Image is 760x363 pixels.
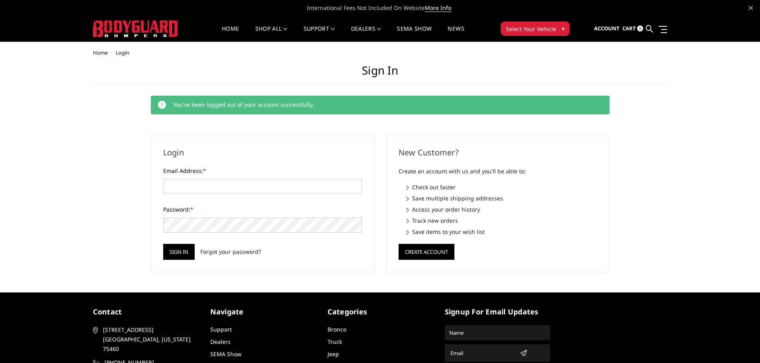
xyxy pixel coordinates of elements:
a: News [448,26,464,41]
span: ▾ [562,24,565,33]
li: Access your order history [407,205,597,214]
a: More Info [425,4,451,12]
a: shop all [255,26,288,41]
button: Create Account [399,244,454,260]
a: Truck [328,338,342,345]
p: Create an account with us and you'll be able to: [399,167,597,176]
a: Cart 0 [622,18,643,39]
a: Support [304,26,335,41]
span: Select Your Vehicle [506,25,556,33]
a: Forgot your password? [200,247,261,256]
h2: New Customer? [399,147,597,159]
a: Home [93,49,108,56]
button: Select Your Vehicle [501,22,570,36]
a: Dealers [210,338,231,345]
li: Track new orders [407,216,597,225]
li: Save multiple shipping addresses [407,194,597,202]
li: Check out faster [407,183,597,191]
h5: Navigate [210,306,316,317]
span: Login [116,49,129,56]
a: Home [222,26,239,41]
a: SEMA Show [210,350,241,358]
span: You've been logged out of your account successfully. [173,101,314,108]
label: Email Address: [163,167,362,175]
h2: Login [163,147,362,159]
h5: contact [93,306,198,317]
h5: Categories [328,306,433,317]
input: Name [446,326,549,339]
span: [STREET_ADDRESS] [GEOGRAPHIC_DATA], [US_STATE] 75460 [103,325,195,354]
a: Create Account [399,247,454,255]
a: Dealers [351,26,381,41]
a: Jeep [328,350,339,358]
a: Account [594,18,620,39]
img: BODYGUARD BUMPERS [93,20,179,37]
input: Email [447,347,517,359]
span: Account [594,25,620,32]
label: Password: [163,205,362,214]
h5: signup for email updates [445,306,550,317]
span: 0 [637,26,643,31]
h1: Sign in [93,64,667,84]
span: Cart [622,25,636,32]
input: Sign in [163,244,195,260]
a: SEMA Show [397,26,432,41]
a: Support [210,326,232,333]
li: Save items to your wish list [407,228,597,236]
a: Bronco [328,326,346,333]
